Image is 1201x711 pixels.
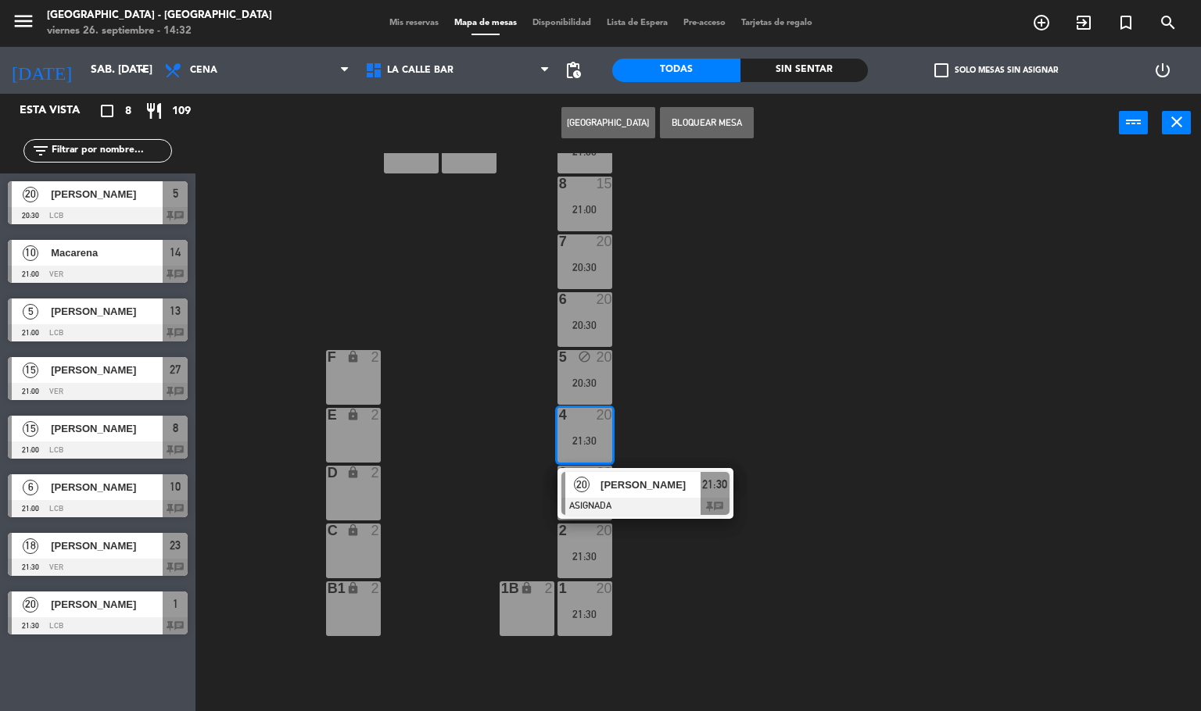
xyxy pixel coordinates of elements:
[597,581,612,595] div: 20
[51,362,163,378] span: [PERSON_NAME]
[557,146,612,157] div: 21:00
[1074,13,1093,32] i: exit_to_app
[346,581,360,595] i: lock
[145,102,163,120] i: restaurant
[173,184,178,203] span: 5
[557,262,612,273] div: 20:30
[190,65,217,76] span: Cena
[559,234,560,248] div: 7
[173,419,178,438] span: 8
[346,523,360,537] i: lock
[1159,13,1178,32] i: search
[597,523,612,538] div: 20
[733,19,820,27] span: Tarjetas de regalo
[1162,111,1191,134] button: close
[599,19,676,27] span: Lista de Espera
[557,320,612,330] div: 20:30
[1032,13,1051,32] i: add_circle_outline
[740,59,869,82] div: Sin sentar
[597,408,612,422] div: 20
[597,350,612,364] div: 20
[520,581,533,595] i: lock
[525,19,599,27] span: Disponibilidad
[371,466,381,480] div: 2
[170,243,181,262] span: 14
[346,408,360,421] i: lock
[23,538,38,554] span: 18
[98,102,117,120] i: crop_square
[346,466,360,479] i: lock
[51,479,163,495] span: [PERSON_NAME]
[557,551,612,562] div: 21:30
[597,177,612,191] div: 15
[1117,13,1135,32] i: turned_in_not
[170,477,181,496] span: 10
[8,102,113,120] div: Esta vista
[564,61,583,80] span: pending_actions
[172,102,191,120] span: 109
[559,408,560,422] div: 4
[31,141,50,160] i: filter_list
[23,363,38,378] span: 15
[12,9,35,33] i: menu
[559,466,560,480] div: 3
[1167,113,1186,131] i: close
[346,350,360,363] i: lock
[170,360,181,379] span: 27
[51,245,163,261] span: Macarena
[446,19,525,27] span: Mapa de mesas
[561,107,655,138] button: [GEOGRAPHIC_DATA]
[170,536,181,555] span: 23
[170,302,181,320] span: 13
[12,9,35,38] button: menu
[557,609,612,620] div: 21:30
[371,350,381,364] div: 2
[559,523,560,538] div: 2
[50,142,171,159] input: Filtrar por nombre...
[559,292,560,306] div: 6
[600,477,701,493] span: [PERSON_NAME]
[23,480,38,495] span: 6
[51,303,163,320] span: [PERSON_NAME]
[173,595,178,613] span: 1
[51,596,163,613] span: [PERSON_NAME]
[545,581,554,595] div: 2
[1153,61,1172,80] i: power_settings_new
[382,19,446,27] span: Mis reservas
[23,187,38,202] span: 20
[934,63,948,77] span: check_box_outline_blank
[660,107,754,138] button: Bloquear Mesa
[1119,111,1148,134] button: power_input
[574,477,590,492] span: 20
[578,350,591,363] i: block
[51,538,163,554] span: [PERSON_NAME]
[501,581,502,595] div: 1b
[597,466,612,480] div: 20
[47,23,272,39] div: viernes 26. septiembre - 14:32
[23,304,38,320] span: 5
[387,65,454,76] span: La Calle Bar
[51,420,163,437] span: [PERSON_NAME]
[934,63,1058,77] label: Solo mesas sin asignar
[557,435,612,446] div: 21:30
[557,204,612,215] div: 21:00
[559,177,560,191] div: 8
[702,475,727,494] span: 21:30
[371,523,381,538] div: 2
[1124,113,1143,131] i: power_input
[557,377,612,388] div: 20:30
[125,102,131,120] span: 8
[371,581,381,595] div: 2
[23,597,38,613] span: 20
[47,8,272,23] div: [GEOGRAPHIC_DATA] - [GEOGRAPHIC_DATA]
[612,59,740,82] div: Todas
[676,19,733,27] span: Pre-acceso
[23,245,38,261] span: 10
[23,421,38,437] span: 15
[134,61,152,80] i: arrow_drop_down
